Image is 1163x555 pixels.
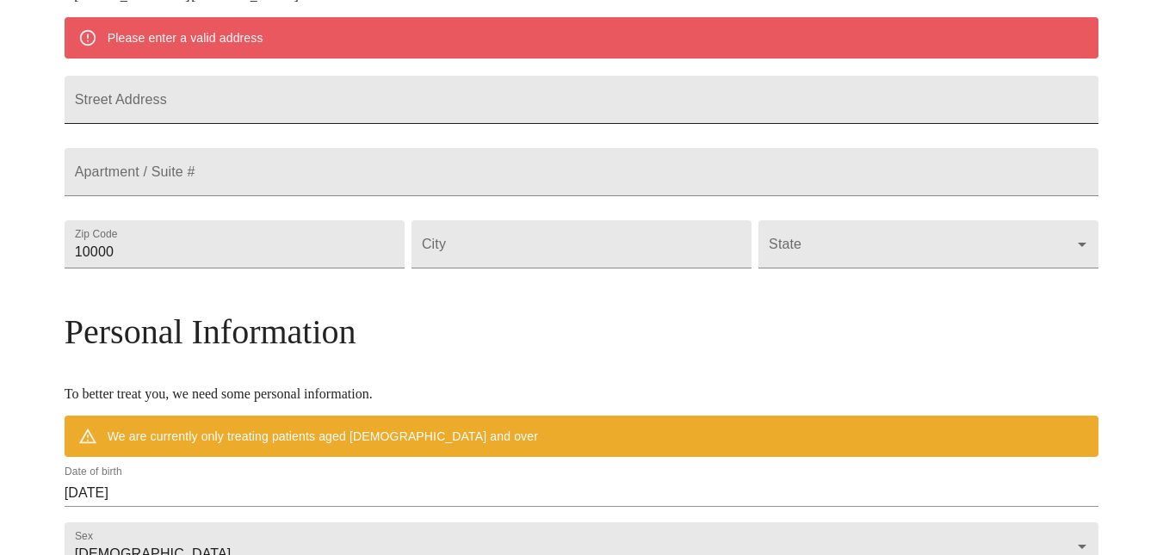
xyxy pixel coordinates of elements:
div: Please enter a valid address [108,22,263,53]
p: To better treat you, we need some personal information. [65,386,1099,402]
label: Date of birth [65,467,122,478]
h3: Personal Information [65,311,1099,352]
div: We are currently only treating patients aged [DEMOGRAPHIC_DATA] and over [108,421,538,452]
div: ​ [758,220,1098,268]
